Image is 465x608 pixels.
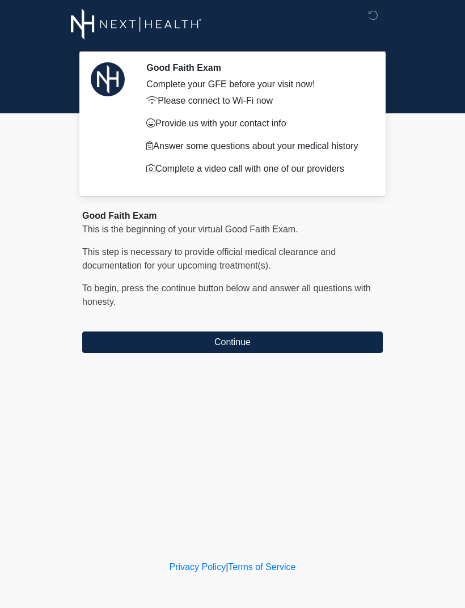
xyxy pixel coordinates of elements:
[146,117,366,130] p: Provide us with your contact info
[228,562,295,572] a: Terms of Service
[82,331,383,353] button: Continue
[146,78,366,91] div: Complete your GFE before your visit now!
[82,209,383,223] div: Good Faith Exam
[71,8,202,40] img: Next-Health Logo
[170,562,226,572] a: Privacy Policy
[82,247,336,270] span: This step is necessary to provide official medical clearance and documentation for your upcoming ...
[146,139,366,153] p: Answer some questions about your medical history
[82,224,298,234] span: This is the beginning of your virtual Good Faith Exam.
[146,162,366,176] p: Complete a video call with one of our providers
[226,562,228,572] a: |
[146,62,366,73] h2: Good Faith Exam
[82,283,371,307] span: To begin, ﻿﻿﻿﻿﻿﻿press the continue button below and answer all questions with honesty.
[91,62,125,96] img: Agent Avatar
[146,94,366,108] p: Please connect to Wi-Fi now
